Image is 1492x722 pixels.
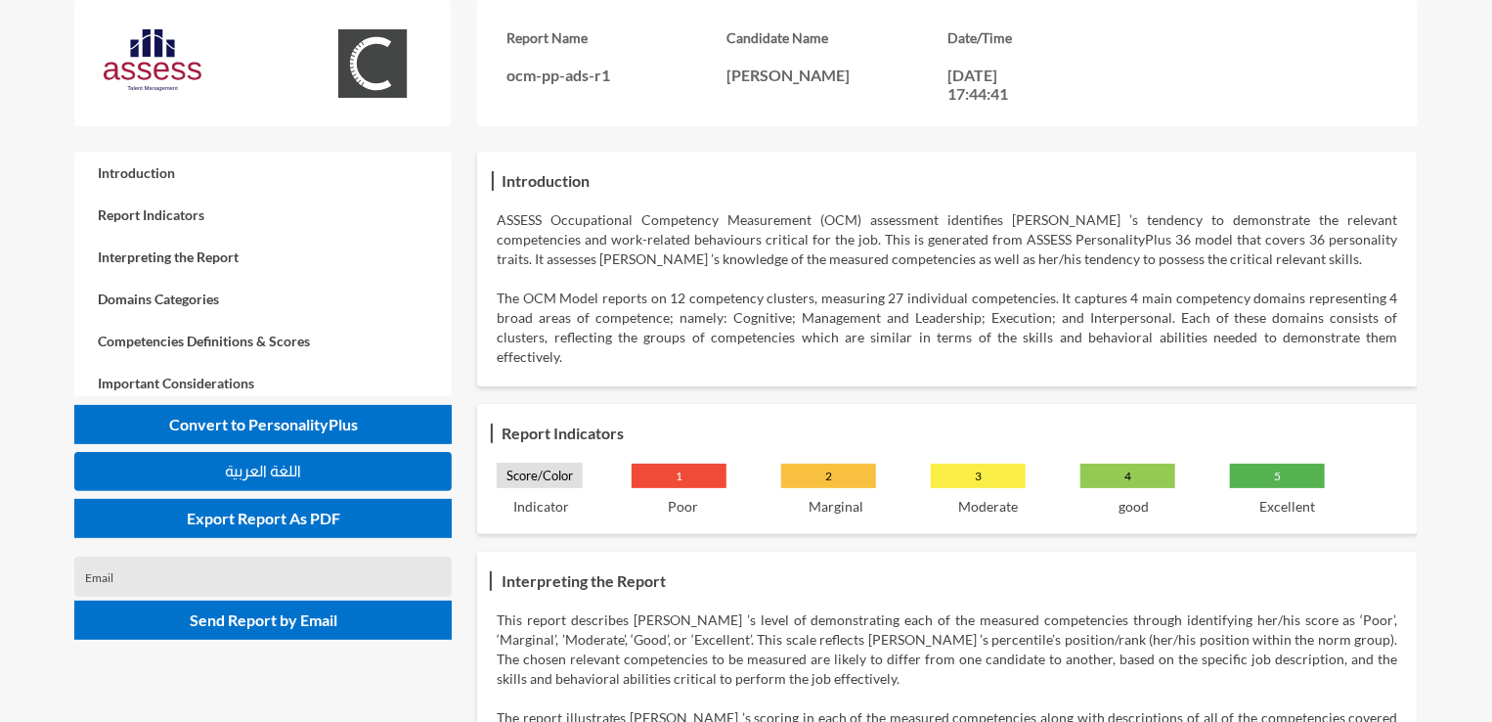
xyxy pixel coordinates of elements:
[947,29,1167,46] h3: Date/Time
[497,289,1397,367] p: The OCM Model reports on 12 competency clusters, measuring 27 individual competencies. It capture...
[74,405,452,444] button: Convert to PersonalityPlus
[632,464,726,488] p: 1
[497,419,629,447] h3: Report Indicators
[74,499,452,538] button: Export Report As PDF
[1230,464,1325,488] p: 5
[74,452,452,491] button: اللغة العربية
[931,464,1026,488] p: 3
[74,601,452,640] button: Send Report by Email
[104,29,201,91] img: AssessLogoo.svg
[324,29,421,98] img: OCM.svg
[727,29,947,46] h3: Candidate Name
[947,66,1035,103] p: [DATE] 17:44:41
[190,610,337,629] span: Send Report by Email
[169,415,358,433] span: Convert to PersonalityPlus
[74,320,452,362] a: Competencies Definitions & Scores
[497,566,671,595] h3: Interpreting the Report
[187,509,340,527] span: Export Report As PDF
[74,194,452,236] a: Report Indicators
[74,236,452,278] a: Interpreting the Report
[225,463,301,479] span: اللغة العربية
[513,498,569,515] p: Indicator
[809,498,863,515] p: Marginal
[74,152,452,194] a: Introduction
[497,463,583,488] p: Score/Color
[1259,498,1315,515] p: Excellent
[74,278,452,320] a: Domains Categories
[497,166,594,195] h3: Introduction
[1119,498,1149,515] p: good
[497,610,1397,689] p: This report describes [PERSON_NAME] ’s level of demonstrating each of the measured competencies t...
[781,464,876,488] p: 2
[727,66,947,84] p: [PERSON_NAME]
[74,362,452,404] a: Important Considerations
[497,210,1397,269] p: ASSESS Occupational Competency Measurement (OCM) assessment identifies [PERSON_NAME] ’s tendency ...
[1080,464,1175,488] p: 4
[958,498,1018,515] p: Moderate
[668,498,698,515] p: Poor
[506,29,726,46] h3: Report Name
[506,66,726,84] p: ocm-pp-ads-r1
